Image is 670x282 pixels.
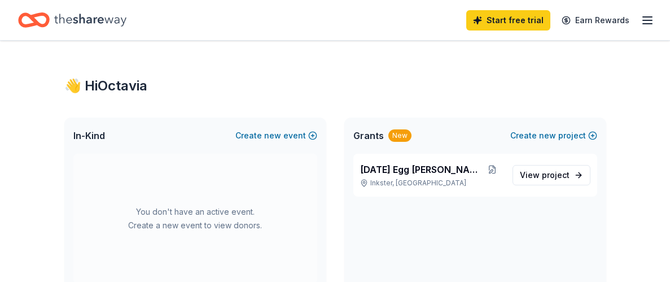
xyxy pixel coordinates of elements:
[520,168,570,182] span: View
[264,129,281,142] span: new
[360,163,481,176] span: [DATE] Egg [PERSON_NAME]
[18,7,126,33] a: Home
[388,129,411,142] div: New
[360,179,503,188] p: Inkster, [GEOGRAPHIC_DATA]
[555,10,636,31] a: Earn Rewards
[235,129,317,142] button: Createnewevent
[466,10,550,31] a: Start free trial
[510,129,597,142] button: Createnewproject
[539,129,556,142] span: new
[73,129,105,142] span: In-Kind
[353,129,384,142] span: Grants
[542,170,570,180] span: project
[64,77,606,95] div: 👋 Hi Octavia
[513,165,590,185] a: View project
